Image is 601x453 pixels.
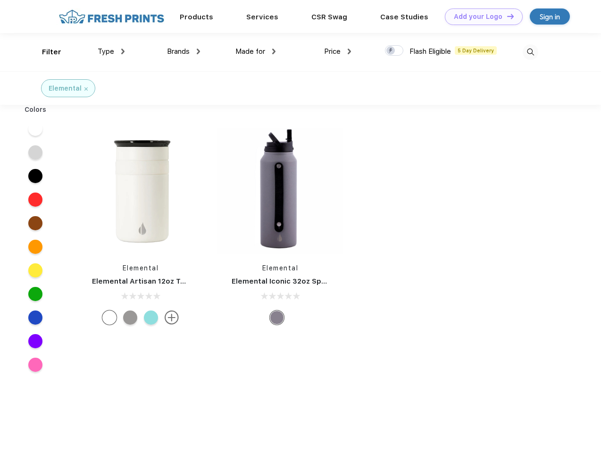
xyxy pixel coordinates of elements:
[270,310,284,325] div: Graphite
[540,11,560,22] div: Sign in
[123,264,159,272] a: Elemental
[262,264,299,272] a: Elemental
[235,47,265,56] span: Made for
[49,84,82,93] div: Elemental
[530,8,570,25] a: Sign in
[197,49,200,54] img: dropdown.png
[217,128,343,254] img: func=resize&h=266
[324,47,341,56] span: Price
[56,8,167,25] img: fo%20logo%202.webp
[123,310,137,325] div: Graphite
[84,87,88,91] img: filter_cancel.svg
[311,13,347,21] a: CSR Swag
[78,128,203,254] img: func=resize&h=266
[454,13,502,21] div: Add your Logo
[42,47,61,58] div: Filter
[507,14,514,19] img: DT
[455,46,497,55] span: 5 Day Delivery
[92,277,206,285] a: Elemental Artisan 12oz Tumbler
[523,44,538,60] img: desktop_search.svg
[17,105,54,115] div: Colors
[232,277,381,285] a: Elemental Iconic 32oz Sport Water Bottle
[98,47,114,56] span: Type
[121,49,125,54] img: dropdown.png
[102,310,117,325] div: White
[180,13,213,21] a: Products
[144,310,158,325] div: Robin's Egg
[409,47,451,56] span: Flash Eligible
[165,310,179,325] img: more.svg
[348,49,351,54] img: dropdown.png
[167,47,190,56] span: Brands
[246,13,278,21] a: Services
[272,49,275,54] img: dropdown.png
